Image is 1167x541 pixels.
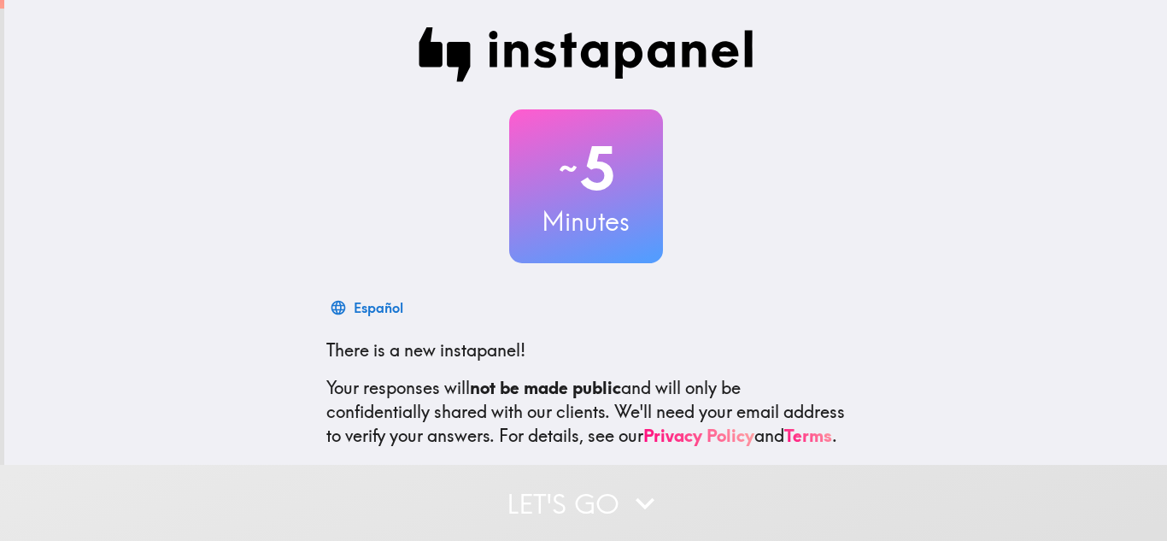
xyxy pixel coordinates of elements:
[470,377,621,398] b: not be made public
[784,425,832,446] a: Terms
[509,133,663,203] h2: 5
[326,291,410,325] button: Español
[354,296,403,320] div: Español
[326,462,846,509] p: This invite is exclusively for you, please do not share it. Complete it soon because spots are li...
[419,27,754,82] img: Instapanel
[326,376,846,448] p: Your responses will and will only be confidentially shared with our clients. We'll need your emai...
[326,339,525,361] span: There is a new instapanel!
[556,143,580,194] span: ~
[509,203,663,239] h3: Minutes
[643,425,754,446] a: Privacy Policy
